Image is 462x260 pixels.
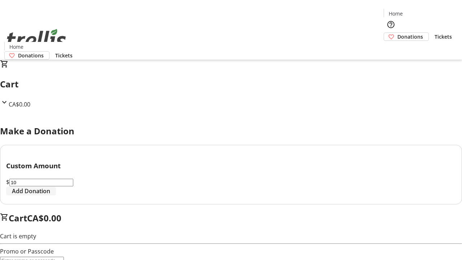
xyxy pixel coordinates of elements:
button: Add Donation [6,187,56,195]
img: Orient E2E Organization ZCeU0LDOI7's Logo [4,21,69,57]
span: Tickets [55,52,73,59]
span: $ [6,178,9,186]
button: Help [384,17,398,32]
span: Donations [18,52,44,59]
h3: Custom Amount [6,161,456,171]
span: Donations [397,33,423,40]
a: Tickets [49,52,78,59]
a: Home [5,43,28,51]
span: CA$0.00 [27,212,61,224]
span: CA$0.00 [9,100,30,108]
span: Home [9,43,23,51]
a: Donations [4,51,49,60]
a: Tickets [429,33,458,40]
button: Cart [384,41,398,55]
span: Tickets [435,33,452,40]
span: Home [389,10,403,17]
input: Donation Amount [9,179,73,186]
a: Home [384,10,407,17]
a: Donations [384,32,429,41]
span: Add Donation [12,187,50,195]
